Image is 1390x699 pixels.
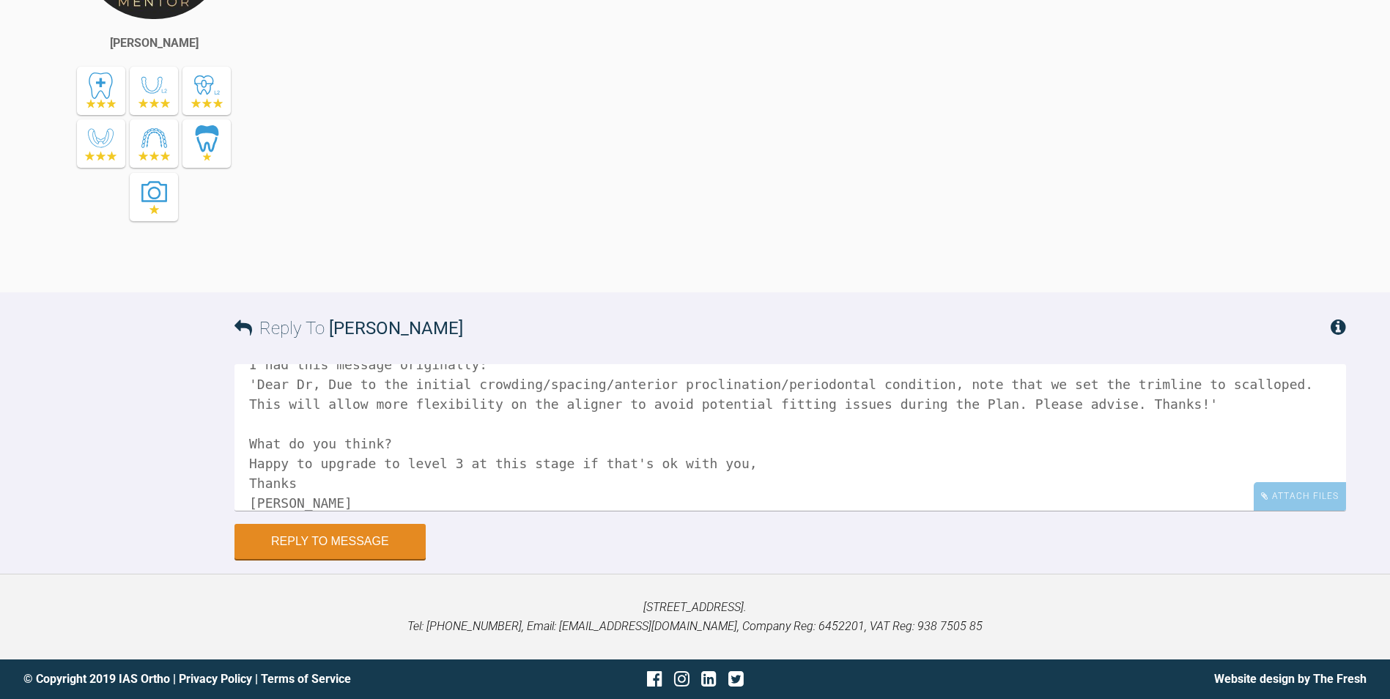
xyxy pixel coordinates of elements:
[23,598,1367,635] p: [STREET_ADDRESS]. Tel: [PHONE_NUMBER], Email: [EMAIL_ADDRESS][DOMAIN_NAME], Company Reg: 6452201,...
[234,524,426,559] button: Reply to Message
[179,672,252,686] a: Privacy Policy
[234,314,463,342] h3: Reply To
[261,672,351,686] a: Terms of Service
[1254,482,1346,511] div: Attach Files
[1214,672,1367,686] a: Website design by The Fresh
[329,318,463,339] span: [PERSON_NAME]
[234,364,1346,511] textarea: Hi [PERSON_NAME], This patient would like to go ahead, have warned of all the compromises. Am goi...
[110,34,199,53] div: [PERSON_NAME]
[23,670,471,689] div: © Copyright 2019 IAS Ortho | |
